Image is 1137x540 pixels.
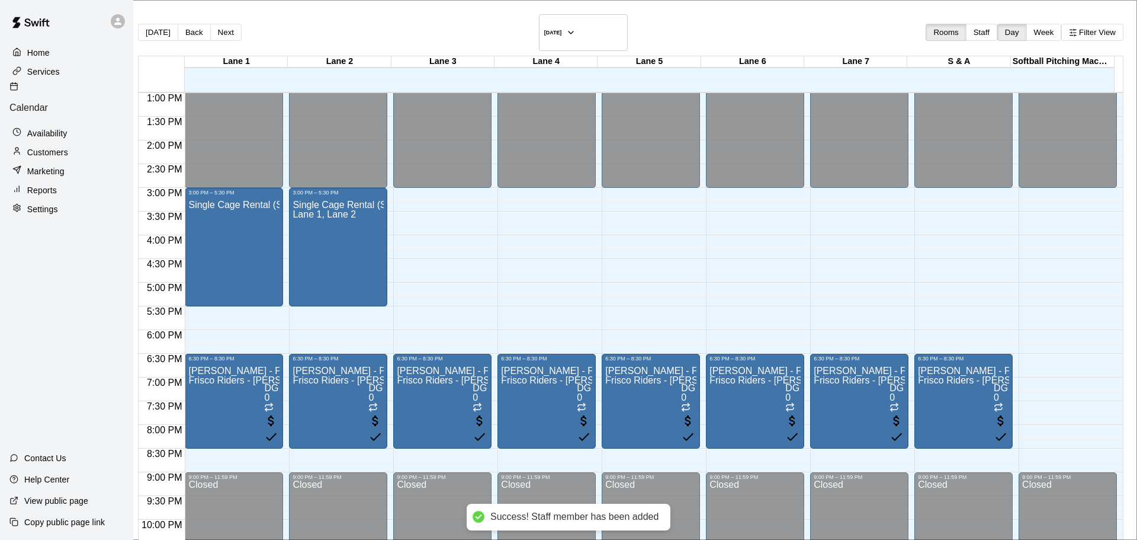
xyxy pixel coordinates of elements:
[701,56,804,68] div: Lane 6
[889,384,904,402] span: Daniel Gonzalez
[605,474,696,480] div: 9:00 PM – 11:59 PM
[144,306,185,317] span: 5:30 PM
[24,516,105,528] p: Copy public page link
[293,375,435,385] span: Frisco Riders - [PERSON_NAME]
[1011,56,1114,68] div: Softball Pitching Machine
[785,384,799,393] div: Daniel Gonzalez
[293,474,384,480] div: 9:00 PM – 11:59 PM
[397,356,488,362] div: 6:30 PM – 8:30 PM
[605,375,747,385] span: Frisco Riders - [PERSON_NAME]
[393,354,492,449] div: 6:30 PM – 8:30 PM: Jason - Frisco Riders
[994,420,1008,446] span: All customers have paid
[914,354,1013,449] div: 6:30 PM – 8:30 PM: Jason - Frisco Riders
[889,420,904,446] span: All customers have paid
[473,404,482,414] span: Recurring event
[602,354,700,449] div: 6:30 PM – 8:30 PM: Jason - Frisco Riders
[994,383,1008,393] span: DG
[918,474,1009,480] div: 9:00 PM – 11:59 PM
[681,384,695,393] div: Daniel Gonzalez
[144,93,185,103] span: 1:00 PM
[577,383,591,393] span: DG
[473,384,487,402] span: Daniel Gonzalez
[264,384,278,402] span: Daniel Gonzalez
[473,384,487,393] div: Daniel Gonzalez
[814,375,956,385] span: Frisco Riders - [PERSON_NAME]
[368,384,383,393] div: Daniel Gonzalez
[804,56,907,68] div: Lane 7
[577,420,591,446] span: All customers have paid
[144,330,185,340] span: 6:00 PM
[188,375,330,385] span: Frisco Riders - [PERSON_NAME]
[889,383,904,393] span: DG
[289,354,387,449] div: 6:30 PM – 8:30 PM: Jason - Frisco Riders
[27,165,65,177] p: Marketing
[709,474,801,480] div: 9:00 PM – 11:59 PM
[368,392,374,402] span: 0
[24,474,69,485] p: Help Center
[926,24,966,41] button: Rooms
[391,56,494,68] div: Lane 3
[706,354,804,449] div: 6:30 PM – 8:30 PM: Jason - Frisco Riders
[709,356,801,362] div: 6:30 PM – 8:30 PM
[144,354,185,364] span: 6:30 PM
[598,56,701,68] div: Lane 5
[473,392,478,402] span: 0
[27,47,50,59] p: Home
[709,375,852,385] span: Frisco Riders - [PERSON_NAME]
[264,383,278,393] span: DG
[994,404,1003,414] span: Recurring event
[501,356,592,362] div: 6:30 PM – 8:30 PM
[139,520,185,530] span: 10:00 PM
[785,384,799,402] span: Daniel Gonzalez
[264,384,278,393] div: Daniel Gonzalez
[501,474,592,480] div: 9:00 PM – 11:59 PM
[144,117,185,127] span: 1:30 PM
[473,383,487,393] span: DG
[605,356,696,362] div: 6:30 PM – 8:30 PM
[144,425,185,435] span: 8:00 PM
[1026,24,1062,41] button: Week
[681,383,695,393] span: DG
[288,56,391,68] div: Lane 2
[785,383,799,393] span: DG
[810,354,908,449] div: 6:30 PM – 8:30 PM: Jason - Frisco Riders
[785,392,791,402] span: 0
[907,56,1010,68] div: S & A
[577,404,586,414] span: Recurring event
[178,24,211,41] button: Back
[814,356,905,362] div: 6:30 PM – 8:30 PM
[814,474,905,480] div: 9:00 PM – 11:59 PM
[1061,24,1123,41] button: Filter View
[264,392,269,402] span: 0
[681,384,695,402] span: Daniel Gonzalez
[210,24,242,41] button: Next
[918,356,1009,362] div: 6:30 PM – 8:30 PM
[293,209,356,219] span: Lane 1, Lane 2
[997,24,1027,41] button: Day
[494,56,598,68] div: Lane 4
[368,383,383,393] span: DG
[368,420,383,446] span: All customers have paid
[490,511,659,523] div: Success! Staff member has been added
[368,384,383,402] span: Daniel Gonzalez
[144,188,185,198] span: 3:00 PM
[473,420,487,446] span: All customers have paid
[24,495,88,507] p: View public page
[368,404,378,414] span: Recurring event
[24,452,66,464] p: Contact Us
[144,212,185,222] span: 3:30 PM
[144,449,185,459] span: 8:30 PM
[144,164,185,174] span: 2:30 PM
[681,420,695,446] span: All customers have paid
[293,356,384,362] div: 6:30 PM – 8:30 PM
[1022,474,1113,480] div: 9:00 PM – 11:59 PM
[9,103,124,113] p: Calendar
[889,392,895,402] span: 0
[144,472,185,483] span: 9:00 PM
[185,188,283,306] div: 3:00 PM – 5:30 PM: Single Cage Rental (Short)
[27,184,57,196] p: Reports
[185,354,283,449] div: 6:30 PM – 8:30 PM: Jason - Frisco Riders
[264,420,278,446] span: All customers have paid
[397,474,488,480] div: 9:00 PM – 11:59 PM
[889,404,899,414] span: Recurring event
